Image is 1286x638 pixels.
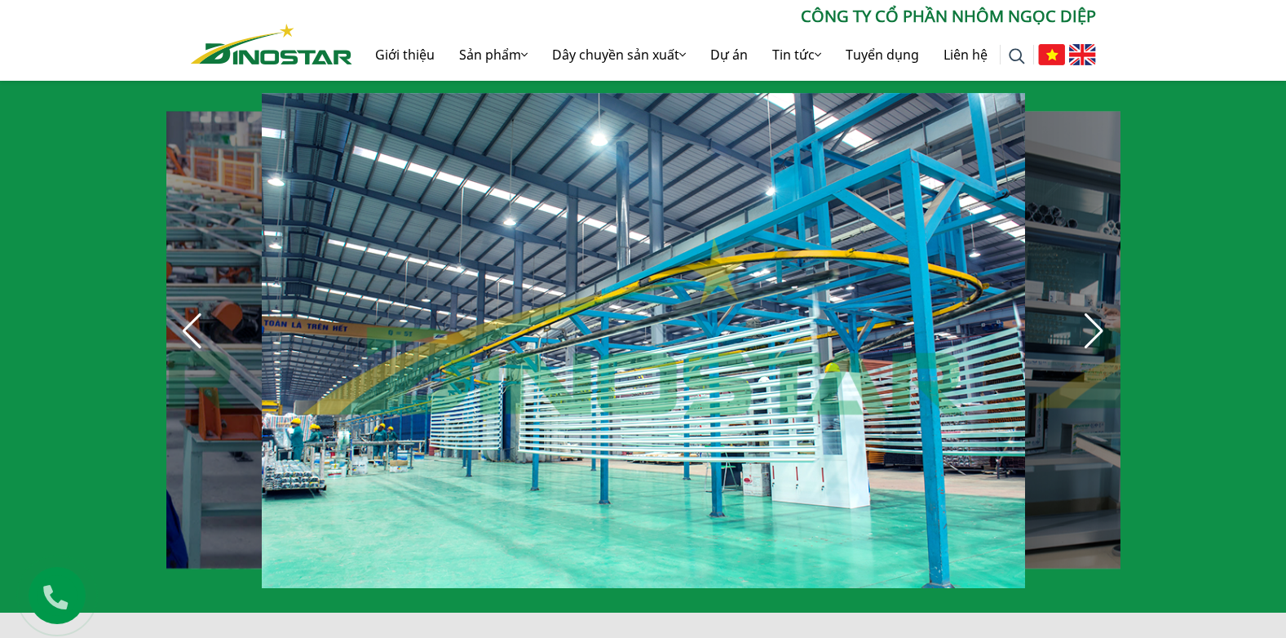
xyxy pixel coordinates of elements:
a: Sản phẩm [447,29,540,81]
div: Next slide [1076,313,1112,349]
img: Nhôm Dinostar [191,24,352,64]
div: 18 / 30 [262,93,1025,588]
a: Dự án [698,29,760,81]
img: Tiếng Việt [1038,44,1065,65]
a: Giới thiệu [363,29,447,81]
img: search [1009,48,1025,64]
div: Previous slide [175,313,210,349]
a: Tuyển dụng [833,29,931,81]
p: CÔNG TY CỔ PHẦN NHÔM NGỌC DIỆP [352,4,1096,29]
img: English [1069,44,1096,65]
a: Nhôm Dinostar [191,20,352,64]
a: Dây chuyền sản xuất [540,29,698,81]
a: Liên hệ [931,29,1000,81]
a: Tin tức [760,29,833,81]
